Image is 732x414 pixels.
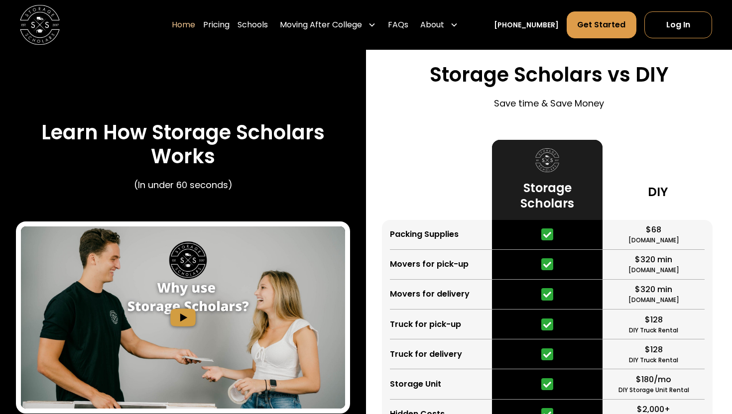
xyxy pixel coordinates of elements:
div: Movers for delivery [390,288,470,300]
a: Home [172,11,195,39]
img: Storage Scholars main logo [20,5,60,45]
a: Get Started [567,11,636,38]
div: $180/mo [636,374,671,386]
div: [DOMAIN_NAME] [628,296,679,305]
h3: Storage Scholars vs DIY [430,63,669,87]
a: open lightbox [21,226,345,409]
p: (In under 60 seconds) [134,178,233,192]
div: DIY Storage Unit Rental [618,386,689,395]
p: Save time & Save Money [494,97,604,110]
img: Storage Scholars logo. [535,148,559,172]
div: Storage Unit [390,378,441,390]
a: Pricing [203,11,230,39]
div: Movers for pick-up [390,258,469,270]
div: $320 min [635,254,672,266]
div: $68 [646,224,661,236]
img: Storage Scholars - How it Works video. [21,226,345,409]
div: Truck for pick-up [390,318,461,330]
div: $320 min [635,284,672,296]
div: $128 [645,344,663,356]
a: [PHONE_NUMBER] [494,20,559,30]
h3: DIY [648,184,668,200]
div: Truck for delivery [390,348,462,360]
div: Moving After College [280,19,362,31]
h3: Learn How Storage Scholars Works [16,120,350,168]
div: Packing Supplies [390,228,459,240]
div: Moving After College [276,11,380,39]
div: About [416,11,462,39]
div: [DOMAIN_NAME] [628,236,679,245]
h3: Storage Scholars [500,180,594,211]
div: $128 [645,314,663,326]
div: [DOMAIN_NAME] [628,266,679,275]
div: DIY Truck Rental [629,326,678,335]
div: DIY Truck Rental [629,356,678,365]
a: Log In [644,11,712,38]
a: FAQs [388,11,408,39]
div: About [420,19,444,31]
a: Schools [238,11,268,39]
